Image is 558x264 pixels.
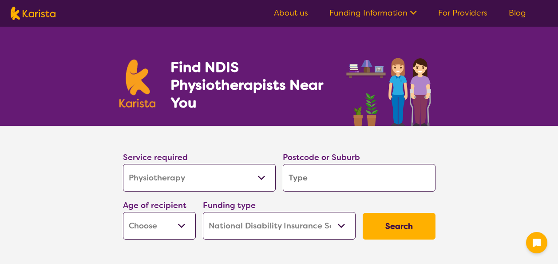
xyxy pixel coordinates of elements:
h1: Find NDIS Physiotherapists Near You [170,58,335,112]
a: Funding Information [329,8,417,18]
img: Karista logo [119,60,156,108]
img: physiotherapy [344,48,439,126]
label: Postcode or Suburb [283,152,360,163]
img: Karista logo [11,7,55,20]
label: Age of recipient [123,200,186,211]
input: Type [283,164,435,192]
a: Blog [509,8,526,18]
label: Funding type [203,200,256,211]
a: About us [274,8,308,18]
label: Service required [123,152,188,163]
button: Search [363,213,435,240]
a: For Providers [438,8,487,18]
